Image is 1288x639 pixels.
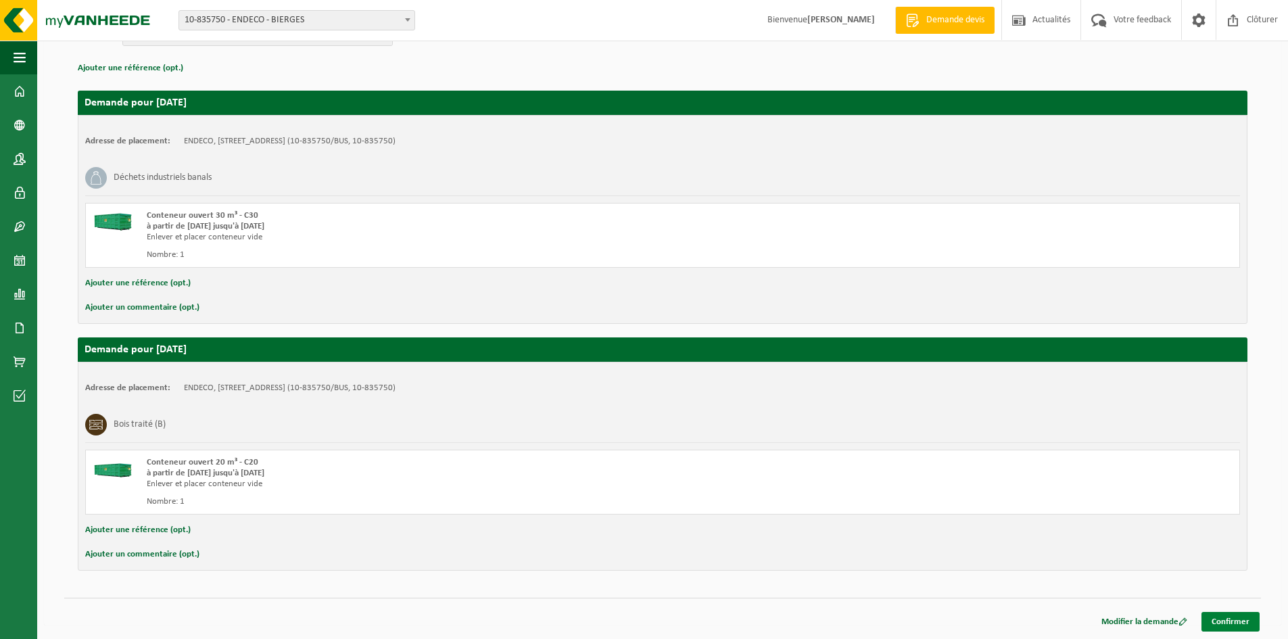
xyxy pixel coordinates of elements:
strong: [PERSON_NAME] [807,15,875,25]
button: Ajouter un commentaire (opt.) [85,299,199,316]
span: 10-835750 - ENDECO - BIERGES [178,10,415,30]
button: Ajouter une référence (opt.) [85,275,191,292]
h3: Bois traité (B) [114,414,166,435]
button: Ajouter une référence (opt.) [85,521,191,539]
strong: Demande pour [DATE] [85,97,187,108]
a: Demande devis [895,7,995,34]
span: Conteneur ouvert 30 m³ - C30 [147,211,258,220]
div: Enlever et placer conteneur vide [147,232,717,243]
strong: à partir de [DATE] jusqu'à [DATE] [147,222,264,231]
div: Nombre: 1 [147,496,717,507]
button: Ajouter un commentaire (opt.) [85,546,199,563]
div: Enlever et placer conteneur vide [147,479,717,490]
img: HK-XC-20-GN-00.png [93,457,133,477]
td: ENDECO, [STREET_ADDRESS] (10-835750/BUS, 10-835750) [184,136,396,147]
img: HK-XC-30-GN-00.png [93,210,133,231]
h3: Déchets industriels banals [114,167,212,189]
span: 10-835750 - ENDECO - BIERGES [179,11,414,30]
strong: Adresse de placement: [85,137,170,145]
span: Demande devis [923,14,988,27]
a: Confirmer [1201,612,1260,632]
strong: Adresse de placement: [85,383,170,392]
span: Conteneur ouvert 20 m³ - C20 [147,458,258,467]
td: ENDECO, [STREET_ADDRESS] (10-835750/BUS, 10-835750) [184,383,396,394]
strong: Demande pour [DATE] [85,344,187,355]
div: Nombre: 1 [147,250,717,260]
button: Ajouter une référence (opt.) [78,60,183,77]
strong: à partir de [DATE] jusqu'à [DATE] [147,469,264,477]
a: Modifier la demande [1091,612,1197,632]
